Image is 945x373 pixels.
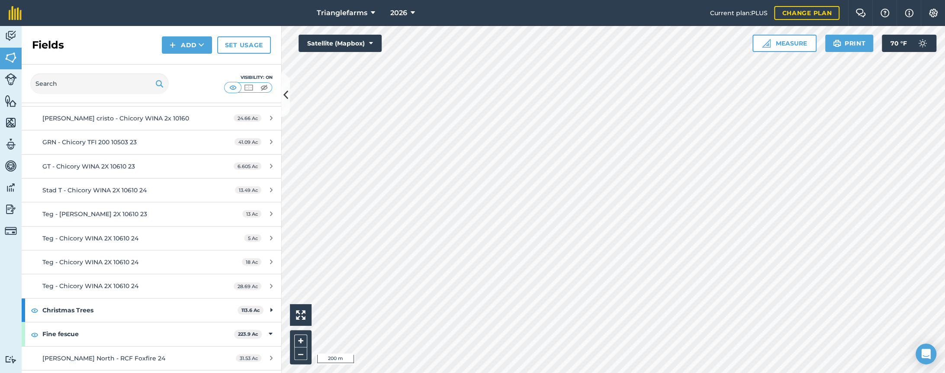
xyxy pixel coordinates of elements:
[5,159,17,172] img: svg+xml;base64,PD94bWwgdmVyc2lvbj0iMS4wIiBlbmNvZGluZz0idXRmLTgiPz4KPCEtLSBHZW5lcmF0b3I6IEFkb2JlIE...
[22,107,281,130] a: [PERSON_NAME] cristo - Chicory WINA 2x 1016024.66 Ac
[5,355,17,363] img: svg+xml;base64,PD94bWwgdmVyc2lvbj0iMS4wIiBlbmNvZGluZz0idXRmLTgiPz4KPCEtLSBHZW5lcmF0b3I6IEFkb2JlIE...
[762,39,771,48] img: Ruler icon
[244,234,261,242] span: 5 Ac
[234,114,261,122] span: 24.66 Ac
[916,344,936,364] div: Open Intercom Messenger
[31,329,39,340] img: svg+xml;base64,PHN2ZyB4bWxucz0iaHR0cDovL3d3dy53My5vcmcvMjAwMC9zdmciIHdpZHRoPSIxOCIgaGVpZ2h0PSIyNC...
[833,38,841,49] img: svg+xml;base64,PHN2ZyB4bWxucz0iaHR0cDovL3d3dy53My5vcmcvMjAwMC9zdmciIHdpZHRoPSIxOSIgaGVpZ2h0PSIyNC...
[774,6,839,20] a: Change plan
[234,162,261,170] span: 6.605 Ac
[752,35,816,52] button: Measure
[22,298,281,322] div: Christmas Trees113.6 Ac
[5,51,17,64] img: svg+xml;base64,PHN2ZyB4bWxucz0iaHR0cDovL3d3dy53My5vcmcvMjAwMC9zdmciIHdpZHRoPSI1NiIgaGVpZ2h0PSI2MC...
[710,8,767,18] span: Current plan : PLUS
[235,138,261,146] span: 41.09 Ac
[42,282,138,290] span: Teg - Chicory WINA 2X 10610 24
[31,305,39,315] img: svg+xml;base64,PHN2ZyB4bWxucz0iaHR0cDovL3d3dy53My5vcmcvMjAwMC9zdmciIHdpZHRoPSIxOCIgaGVpZ2h0PSIyNC...
[294,334,307,347] button: +
[22,322,281,346] div: Fine fescue223.9 Ac
[9,6,22,20] img: fieldmargin Logo
[224,74,273,81] div: Visibility: On
[228,83,238,92] img: svg+xml;base64,PHN2ZyB4bWxucz0iaHR0cDovL3d3dy53My5vcmcvMjAwMC9zdmciIHdpZHRoPSI1MCIgaGVpZ2h0PSI0MC...
[170,40,176,50] img: svg+xml;base64,PHN2ZyB4bWxucz0iaHR0cDovL3d3dy53My5vcmcvMjAwMC9zdmciIHdpZHRoPSIxNCIgaGVpZ2h0PSIyNC...
[236,354,261,362] span: 31.53 Ac
[5,225,17,237] img: svg+xml;base64,PD94bWwgdmVyc2lvbj0iMS4wIiBlbmNvZGluZz0idXRmLTgiPz4KPCEtLSBHZW5lcmF0b3I6IEFkb2JlIE...
[390,8,407,18] span: 2026
[217,36,271,54] a: Set usage
[42,210,147,218] span: Teg - [PERSON_NAME] 2X 10610 23
[155,78,164,89] img: svg+xml;base64,PHN2ZyB4bWxucz0iaHR0cDovL3d3dy53My5vcmcvMjAwMC9zdmciIHdpZHRoPSIxOSIgaGVpZ2h0PSIyNC...
[855,9,866,17] img: Two speech bubbles overlapping with the left bubble in the forefront
[42,138,137,146] span: GRN - Chicory TFI 200 10503 23
[22,347,281,370] a: [PERSON_NAME] North - RCF Foxfire 2431.53 Ac
[299,35,382,52] button: Satellite (Mapbox)
[22,227,281,250] a: Teg - Chicory WINA 2X 10610 245 Ac
[22,178,281,202] a: Stad T - Chicory WINA 2X 10610 2413.49 Ac
[234,282,261,290] span: 28.69 Ac
[42,258,138,266] span: Teg - Chicory WINA 2X 10610 24
[5,138,17,151] img: svg+xml;base64,PD94bWwgdmVyc2lvbj0iMS4wIiBlbmNvZGluZz0idXRmLTgiPz4KPCEtLSBHZW5lcmF0b3I6IEFkb2JlIE...
[235,186,261,194] span: 13.49 Ac
[905,8,913,18] img: svg+xml;base64,PHN2ZyB4bWxucz0iaHR0cDovL3d3dy53My5vcmcvMjAwMC9zdmciIHdpZHRoPSIxNyIgaGVpZ2h0PSIxNy...
[243,83,254,92] img: svg+xml;base64,PHN2ZyB4bWxucz0iaHR0cDovL3d3dy53My5vcmcvMjAwMC9zdmciIHdpZHRoPSI1MCIgaGVpZ2h0PSI0MC...
[317,8,367,18] span: Trianglefarms
[242,210,261,217] span: 13 Ac
[5,29,17,42] img: svg+xml;base64,PD94bWwgdmVyc2lvbj0iMS4wIiBlbmNvZGluZz0idXRmLTgiPz4KPCEtLSBHZW5lcmF0b3I6IEFkb2JlIE...
[42,354,165,362] span: [PERSON_NAME] North - RCF Foxfire 24
[22,202,281,226] a: Teg - [PERSON_NAME] 2X 10610 2313 Ac
[162,36,212,54] button: Add
[22,155,281,178] a: GT - Chicory WINA 2X 10610 236.605 Ac
[294,347,307,360] button: –
[42,114,189,122] span: [PERSON_NAME] cristo - Chicory WINA 2x 10160
[42,322,234,346] strong: Fine fescue
[22,274,281,298] a: Teg - Chicory WINA 2X 10610 2428.69 Ac
[30,73,169,94] input: Search
[5,203,17,216] img: svg+xml;base64,PD94bWwgdmVyc2lvbj0iMS4wIiBlbmNvZGluZz0idXRmLTgiPz4KPCEtLSBHZW5lcmF0b3I6IEFkb2JlIE...
[22,130,281,154] a: GRN - Chicory TFI 200 10503 2341.09 Ac
[296,310,305,320] img: Four arrows, one pointing top left, one top right, one bottom right and the last bottom left
[882,35,936,52] button: 70 °F
[5,94,17,107] img: svg+xml;base64,PHN2ZyB4bWxucz0iaHR0cDovL3d3dy53My5vcmcvMjAwMC9zdmciIHdpZHRoPSI1NiIgaGVpZ2h0PSI2MC...
[5,181,17,194] img: svg+xml;base64,PD94bWwgdmVyc2lvbj0iMS4wIiBlbmNvZGluZz0idXRmLTgiPz4KPCEtLSBHZW5lcmF0b3I6IEFkb2JlIE...
[825,35,874,52] button: Print
[259,83,270,92] img: svg+xml;base64,PHN2ZyB4bWxucz0iaHR0cDovL3d3dy53My5vcmcvMjAwMC9zdmciIHdpZHRoPSI1MCIgaGVpZ2h0PSI0MC...
[5,116,17,129] img: svg+xml;base64,PHN2ZyB4bWxucz0iaHR0cDovL3d3dy53My5vcmcvMjAwMC9zdmciIHdpZHRoPSI1NiIgaGVpZ2h0PSI2MC...
[32,38,64,52] h2: Fields
[22,250,281,274] a: Teg - Chicory WINA 2X 10610 2418 Ac
[242,258,261,266] span: 18 Ac
[241,307,260,313] strong: 113.6 Ac
[890,35,907,52] span: 70 ° F
[238,331,258,337] strong: 223.9 Ac
[42,162,135,170] span: GT - Chicory WINA 2X 10610 23
[5,73,17,85] img: svg+xml;base64,PD94bWwgdmVyc2lvbj0iMS4wIiBlbmNvZGluZz0idXRmLTgiPz4KPCEtLSBHZW5lcmF0b3I6IEFkb2JlIE...
[914,35,931,52] img: svg+xml;base64,PD94bWwgdmVyc2lvbj0iMS4wIiBlbmNvZGluZz0idXRmLTgiPz4KPCEtLSBHZW5lcmF0b3I6IEFkb2JlIE...
[42,234,138,242] span: Teg - Chicory WINA 2X 10610 24
[42,298,238,322] strong: Christmas Trees
[42,186,147,194] span: Stad T - Chicory WINA 2X 10610 24
[928,9,939,17] img: A cog icon
[880,9,890,17] img: A question mark icon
